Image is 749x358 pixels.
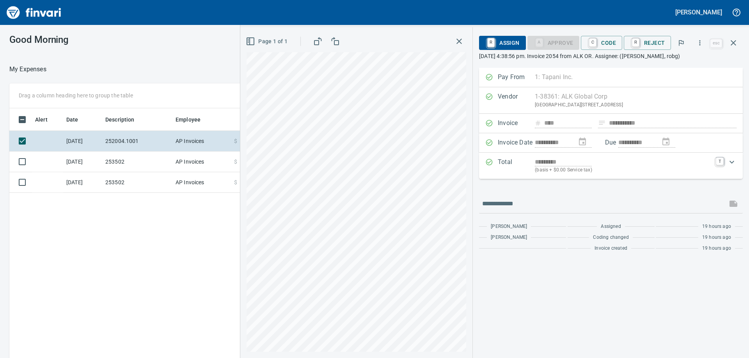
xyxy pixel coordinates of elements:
td: [DATE] [63,172,102,193]
button: Page 1 of 1 [244,34,291,49]
td: 253502 [102,172,172,193]
span: Close invoice [708,34,743,52]
td: AP Invoices [172,152,231,172]
h3: Good Morning [9,34,175,45]
span: Reject [630,36,665,49]
span: Invoice created [595,245,627,252]
button: More [691,34,708,51]
td: 252004.1001 [102,131,172,152]
span: Employee [176,115,211,124]
span: Code [587,36,616,49]
button: RReject [624,36,671,50]
span: $ [234,158,237,166]
p: My Expenses [9,65,46,74]
span: Description [105,115,145,124]
img: Finvari [5,3,63,22]
span: 19 hours ago [702,234,731,242]
a: R [487,38,495,47]
div: Expand [479,153,743,179]
span: 19 hours ago [702,223,731,231]
nav: breadcrumb [9,65,46,74]
span: Page 1 of 1 [247,37,288,46]
span: 19 hours ago [702,245,731,252]
button: [PERSON_NAME] [673,6,724,18]
span: Assign [485,36,519,49]
a: T [716,157,724,165]
p: (basis + $0.00 Service tax) [535,166,711,174]
button: RAssign [479,36,525,50]
td: [DATE] [63,152,102,172]
a: R [632,38,639,47]
span: Description [105,115,135,124]
span: [PERSON_NAME] [491,223,527,231]
td: [DATE] [63,131,102,152]
span: This records your message into the invoice and notifies anyone mentioned [724,194,743,213]
td: 253502 [102,152,172,172]
p: Total [498,157,535,174]
span: Date [66,115,89,124]
p: Drag a column heading here to group the table [19,92,133,99]
button: Flag [673,34,690,51]
span: Coding changed [593,234,628,242]
div: Coding Required [527,39,580,46]
span: [PERSON_NAME] [491,234,527,242]
td: AP Invoices [172,172,231,193]
span: $ [234,137,237,145]
p: [DATE] 4:38:56 pm. Invoice 2054 from ALK OR. Assignee: ([PERSON_NAME], robg) [479,52,743,60]
span: Assigned [601,223,621,231]
a: C [589,38,596,47]
span: Amount [237,115,267,124]
button: CCode [581,36,622,50]
span: Date [66,115,78,124]
td: AP Invoices [172,131,231,152]
a: esc [710,39,722,48]
span: Employee [176,115,201,124]
span: Alert [35,115,48,124]
span: $ [234,178,237,186]
span: Alert [35,115,58,124]
h5: [PERSON_NAME] [675,8,722,16]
